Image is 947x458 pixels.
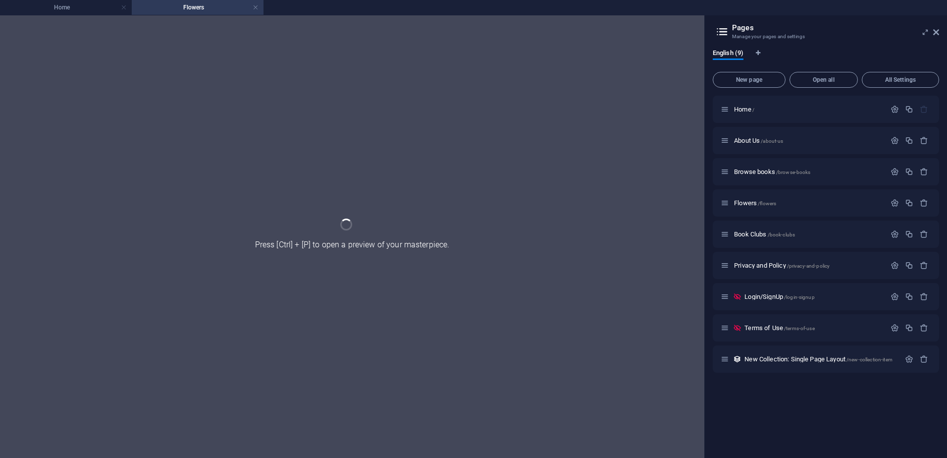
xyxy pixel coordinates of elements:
div: About Us/about-us [731,137,886,144]
div: Settings [891,324,899,332]
div: Flowers/flowers [731,200,886,206]
span: /login-signup [784,294,815,300]
button: Open all [789,72,858,88]
div: Duplicate [905,168,913,176]
div: Duplicate [905,105,913,114]
div: The startpage cannot be deleted [920,105,928,114]
span: /new-collection-item [846,357,893,362]
span: Click to open page [734,199,776,207]
div: New Collection: Single Page Layout/new-collection-item [741,356,900,362]
div: Settings [905,355,913,363]
div: Language Tabs [713,49,939,68]
div: Privacy and Policy/privacy-and-policy [731,262,886,269]
span: /privacy-and-policy [787,263,830,269]
div: Duplicate [905,230,913,238]
div: Remove [920,136,928,145]
div: Duplicate [905,324,913,332]
div: Duplicate [905,199,913,207]
span: Click to open page [734,262,830,269]
button: New page [713,72,786,88]
span: /flowers [758,201,776,206]
div: This layout is used as a template for all items (e.g. a blog post) of this collection. The conten... [733,355,741,363]
div: Settings [891,136,899,145]
div: Settings [891,261,899,270]
span: /book-clubs [768,232,795,237]
span: Click to open page [744,324,814,332]
div: Duplicate [905,292,913,301]
div: Settings [891,292,899,301]
span: Click to open page [734,137,783,144]
div: Settings [891,105,899,114]
div: Duplicate [905,136,913,145]
div: Settings [891,199,899,207]
div: Remove [920,292,928,301]
div: Login/SignUp/login-signup [741,293,886,300]
button: All Settings [862,72,939,88]
div: Remove [920,324,928,332]
span: Click to open page [744,293,814,300]
div: Remove [920,199,928,207]
div: Remove [920,261,928,270]
span: New page [717,77,781,83]
span: /terms-of-use [784,326,815,331]
div: Home/ [731,106,886,113]
span: Click to open page [734,230,795,238]
div: Settings [891,168,899,176]
span: / [752,107,754,113]
span: English (9) [713,47,743,61]
span: Click to open page [744,355,893,363]
div: Settings [891,230,899,238]
div: Browse books/browse-books [731,169,886,175]
div: Terms of Use/terms-of-use [741,325,886,331]
div: Remove [920,230,928,238]
h4: Flowers [132,2,263,13]
h3: Manage your pages and settings [732,32,919,41]
span: Click to open page [734,106,754,113]
div: Remove [920,355,928,363]
div: Duplicate [905,261,913,270]
div: Book Clubs/book-clubs [731,231,886,237]
span: /browse-books [776,170,811,175]
span: /about-us [761,138,783,144]
h2: Pages [732,23,939,32]
span: All Settings [866,77,935,83]
span: Open all [794,77,853,83]
div: Remove [920,168,928,176]
span: Click to open page [734,168,810,175]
